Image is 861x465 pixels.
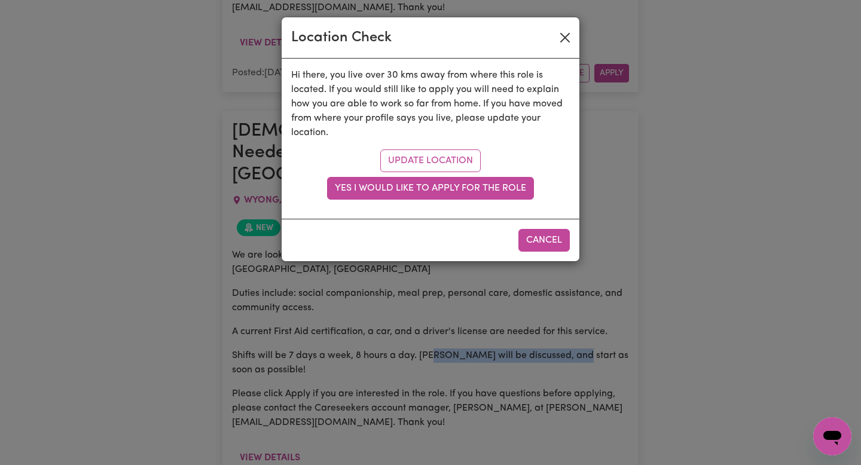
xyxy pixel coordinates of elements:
button: Yes I would like to apply for the role [327,177,534,200]
p: Hi there, you live over 30 kms away from where this role is located. If you would still like to a... [291,68,570,140]
button: Close [555,28,575,47]
button: Cancel [518,229,570,252]
iframe: Button to launch messaging window [813,417,851,455]
div: Location Check [291,27,392,48]
a: Update location [380,149,481,172]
